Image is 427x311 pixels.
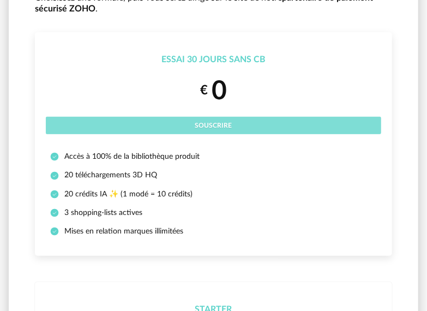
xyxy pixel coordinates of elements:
[195,122,232,129] span: Souscrire
[46,117,381,134] button: Souscrire
[50,226,377,236] li: Mises en relation marques illimitées
[46,54,381,65] div: Essai 30 jours sans CB
[200,82,208,99] small: €
[50,208,377,218] li: 3 shopping-lists actives
[212,78,227,104] span: 0
[50,152,377,162] li: Accès à 100% de la bibliothèque produit
[50,170,377,180] li: 20 téléchargements 3D HQ
[50,189,377,199] li: 20 crédits IA ✨ (1 modé = 10 crédits)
